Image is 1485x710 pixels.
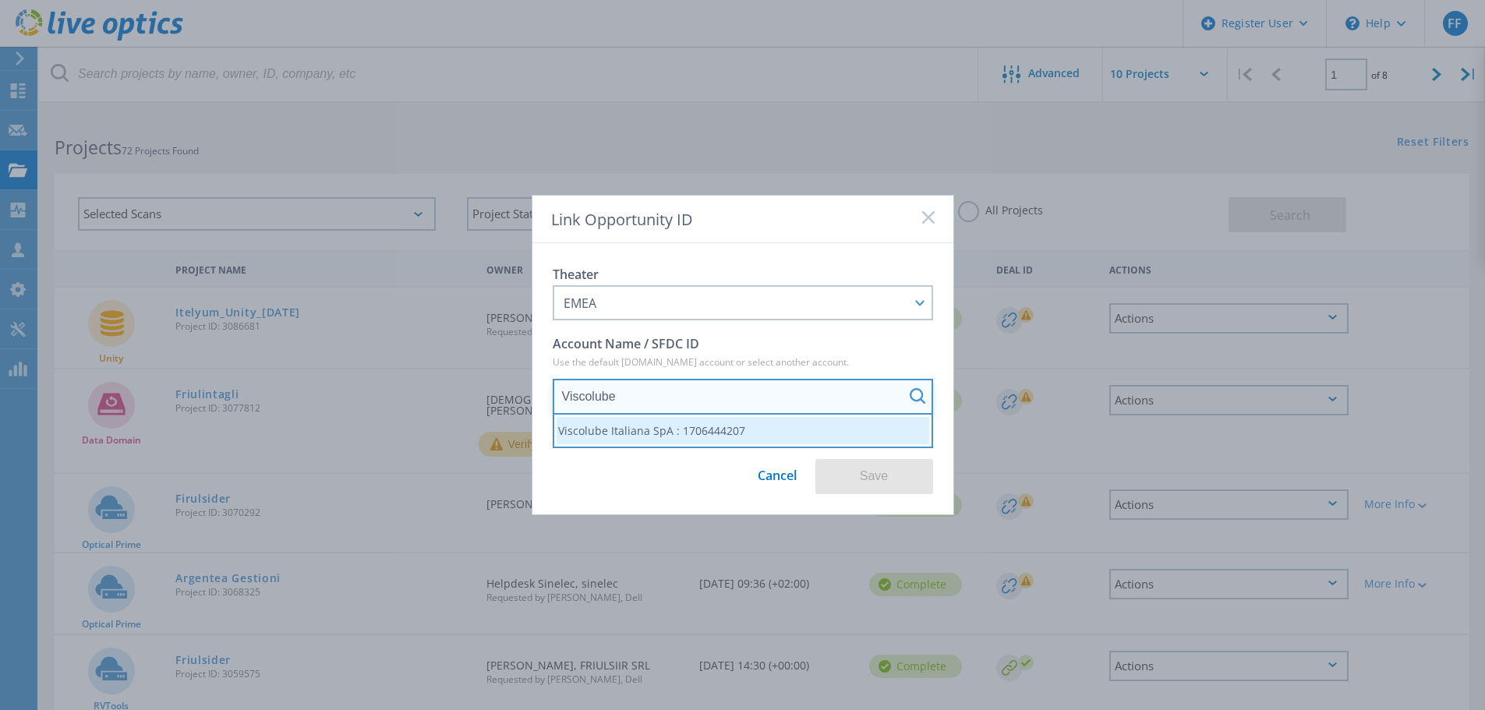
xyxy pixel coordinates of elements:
[553,263,933,285] p: Theater
[553,379,933,415] input: Viscolube
[564,295,905,312] div: EMEA
[553,355,933,370] p: Use the default [DOMAIN_NAME] account or select another account.
[553,333,933,355] p: Account Name / SFDC ID
[557,417,929,444] li: Viscolube Italiana SpA : 1706444207
[815,459,933,494] button: Save
[758,455,797,484] a: Cancel
[551,209,693,230] span: Link Opportunity ID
